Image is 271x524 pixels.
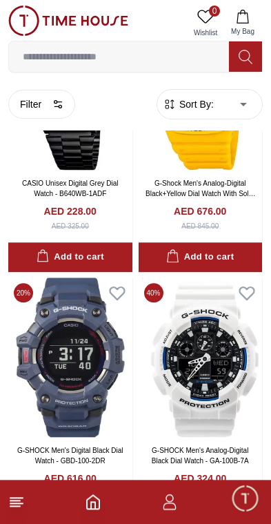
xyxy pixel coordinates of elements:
a: 0Wishlist [188,6,223,41]
div: AED 325.00 [52,221,89,231]
h4: AED 228.00 [44,204,97,218]
button: Filter [8,89,75,118]
div: AED 845.00 [181,221,219,231]
a: G-SHOCK Men's Analog-Digital Black Dial Watch - GA-100B-7A [152,447,249,465]
span: 40 % [144,283,163,302]
button: My Bag [223,6,263,41]
button: Add to cart [8,242,132,272]
span: My Bag [225,26,260,37]
a: Home [85,494,101,510]
div: Add to cart [37,249,104,265]
span: Wishlist [188,28,223,38]
button: Add to cart [139,242,263,272]
span: 20 % [14,283,33,302]
span: 0 [209,6,220,17]
a: G-Shock Men's Analog-Digital Black+Yellow Dial Watch With Solar Drive- GA-B2100C-9ADR [145,179,256,208]
a: G-SHOCK Men's Digital Black Dial Watch - GBD-100-2DR [17,447,123,465]
div: Add to cart [166,249,234,265]
span: Sort By: [177,97,214,110]
h4: AED 616.00 [44,472,97,485]
img: G-SHOCK Men's Analog-Digital Black Dial Watch - GA-100B-7A [139,278,263,437]
div: Chat Widget [230,483,261,514]
h4: AED 324.00 [174,472,226,485]
a: CASIO Unisex Digital Grey Dial Watch - B640WB-1ADF [22,179,118,197]
img: G-SHOCK Men's Digital Black Dial Watch - GBD-100-2DR [8,278,132,437]
img: ... [8,6,128,36]
h4: AED 676.00 [174,204,226,218]
button: Sort By: [163,97,214,110]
